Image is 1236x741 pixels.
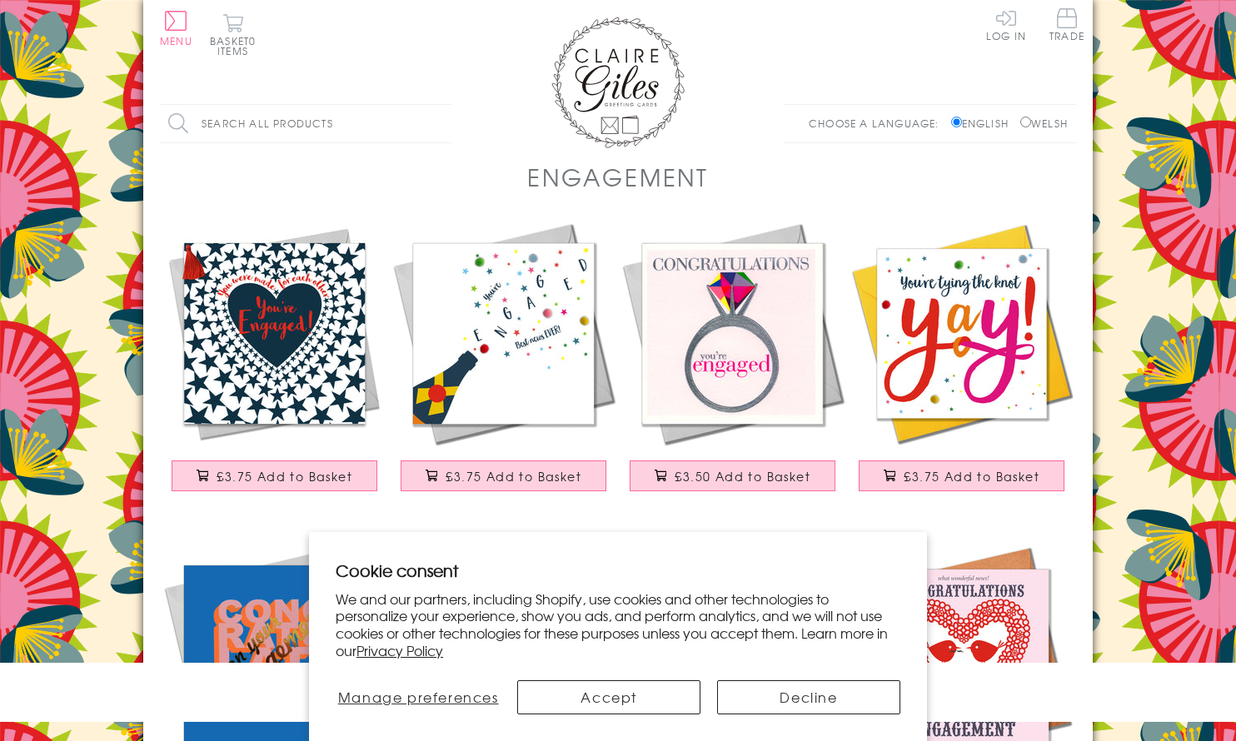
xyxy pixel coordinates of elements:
[951,116,1017,131] label: English
[859,460,1065,491] button: £3.75 Add to Basket
[160,11,192,46] button: Menu
[527,160,709,194] h1: Engagement
[336,559,900,582] h2: Cookie consent
[1049,8,1084,44] a: Trade
[160,33,192,48] span: Menu
[446,468,581,485] span: £3.75 Add to Basket
[1049,8,1084,41] span: Trade
[172,460,378,491] button: £3.75 Add to Basket
[551,17,685,148] img: Claire Giles Greetings Cards
[809,116,948,131] p: Choose a language:
[1020,116,1068,131] label: Welsh
[951,117,962,127] input: English
[210,13,256,56] button: Basket0 items
[160,105,451,142] input: Search all products
[847,219,1076,448] img: Wedding Engagement Card, Tying the Knot Yay! Embellished with colourful pompoms
[675,468,810,485] span: £3.50 Add to Basket
[630,460,836,491] button: £3.50 Add to Basket
[336,590,900,659] p: We and our partners, including Shopify, use cookies and other technologies to personalize your ex...
[389,219,618,508] a: Wedding Card, Pop! You're Engaged Best News, Embellished with colourful pompoms £3.75 Add to Basket
[160,219,389,448] img: Engagement Card, Heart in Stars, Wedding, Embellished with a colourful tassel
[618,219,847,508] a: Wedding Card, Ring, Congratulations you're Engaged, Embossed and Foiled text £3.50 Add to Basket
[986,8,1026,41] a: Log In
[1020,117,1031,127] input: Welsh
[847,219,1076,508] a: Wedding Engagement Card, Tying the Knot Yay! Embellished with colourful pompoms £3.75 Add to Basket
[160,219,389,508] a: Engagement Card, Heart in Stars, Wedding, Embellished with a colourful tassel £3.75 Add to Basket
[517,680,700,714] button: Accept
[435,105,451,142] input: Search
[338,687,499,707] span: Manage preferences
[217,468,352,485] span: £3.75 Add to Basket
[336,680,501,714] button: Manage preferences
[356,640,443,660] a: Privacy Policy
[389,219,618,448] img: Wedding Card, Pop! You're Engaged Best News, Embellished with colourful pompoms
[401,460,607,491] button: £3.75 Add to Basket
[217,33,256,58] span: 0 items
[618,219,847,448] img: Wedding Card, Ring, Congratulations you're Engaged, Embossed and Foiled text
[904,468,1039,485] span: £3.75 Add to Basket
[717,680,900,714] button: Decline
